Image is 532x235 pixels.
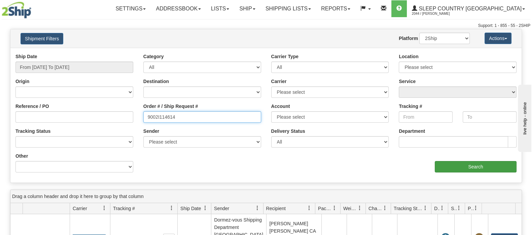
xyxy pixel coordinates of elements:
a: Ship [234,0,260,17]
label: Other [15,153,28,159]
label: Tracking Status [15,128,50,134]
span: Sender [214,205,229,212]
button: Actions [485,33,511,44]
a: Charge filter column settings [379,202,391,214]
label: Account [271,103,290,110]
label: Carrier [271,78,287,85]
label: Location [399,53,418,60]
a: Addressbook [151,0,206,17]
span: Charge [368,205,383,212]
a: Carrier filter column settings [99,202,110,214]
span: Tracking Status [394,205,423,212]
span: Pickup Status [468,205,473,212]
label: Category [143,53,164,60]
label: Origin [15,78,29,85]
div: grid grouping header [10,190,522,203]
label: Destination [143,78,169,85]
label: Reference / PO [15,103,49,110]
label: Platform [399,35,418,42]
label: Order # / Ship Request # [143,103,198,110]
span: Shipment Issues [451,205,457,212]
span: 2044 / [PERSON_NAME] [412,10,462,17]
a: Packages filter column settings [329,202,340,214]
label: Carrier Type [271,53,298,60]
div: live help - online [5,6,62,11]
label: Service [399,78,416,85]
span: Recipient [266,205,286,212]
label: Sender [143,128,159,134]
span: Sleep Country [GEOGRAPHIC_DATA] [417,6,522,11]
span: Carrier [73,205,87,212]
label: Ship Date [15,53,37,60]
a: Pickup Status filter column settings [470,202,482,214]
a: Reports [316,0,355,17]
label: Department [399,128,425,134]
a: Settings [110,0,151,17]
span: Ship Date [180,205,201,212]
span: Tracking # [113,205,135,212]
a: Shipment Issues filter column settings [453,202,465,214]
input: From [399,111,453,123]
iframe: chat widget [517,83,531,152]
img: logo2044.jpg [2,2,31,18]
input: To [463,111,517,123]
a: Recipient filter column settings [304,202,315,214]
div: Support: 1 - 855 - 55 - 2SHIP [2,23,530,29]
a: Ship Date filter column settings [200,202,211,214]
a: Shipping lists [260,0,316,17]
a: Sender filter column settings [252,202,263,214]
a: Sleep Country [GEOGRAPHIC_DATA] 2044 / [PERSON_NAME] [407,0,530,17]
a: Lists [206,0,234,17]
span: Delivery Status [434,205,440,212]
a: Tracking # filter column settings [166,202,177,214]
span: Weight [343,205,357,212]
input: Search [435,161,517,172]
a: Delivery Status filter column settings [436,202,448,214]
label: Tracking # [399,103,422,110]
button: Shipment Filters [21,33,63,44]
span: Packages [318,205,332,212]
a: Weight filter column settings [354,202,365,214]
label: Delivery Status [271,128,305,134]
a: Tracking Status filter column settings [420,202,431,214]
